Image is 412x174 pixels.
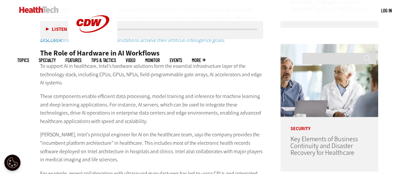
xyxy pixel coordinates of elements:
div: Cookie Settings [4,155,21,171]
a: Key Elements of Business Continuity and Disaster Recovery for Healthcare [290,135,358,157]
span: Topics [17,58,29,63]
div: User menu [381,7,392,14]
p: Security [280,117,378,131]
img: Home [19,6,59,13]
a: CDW [68,43,117,50]
span: More [192,58,206,63]
a: Events [170,58,182,63]
button: Open Preferences [4,155,21,171]
a: Log in [381,7,392,13]
a: Tips & Tactics [91,58,116,63]
a: Features [65,58,81,63]
p: [PERSON_NAME], Intel’s principal engineer for AI on the healthcare team, says the company provide... [40,130,263,164]
a: Video [126,58,135,63]
a: MonITor [145,58,160,63]
p: These components enable efficient data processing, model training and inference for machine learn... [40,92,263,125]
img: incident response team discusses around a table [280,44,378,117]
p: To support AI in healthcare, Intel’s hardware solutions form the essential infrastructure layer o... [40,62,263,87]
span: Specialty [39,58,56,63]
